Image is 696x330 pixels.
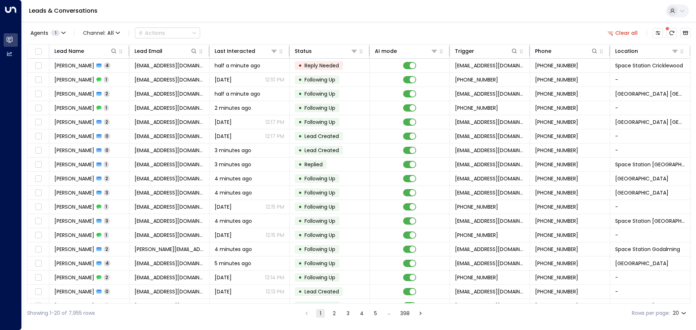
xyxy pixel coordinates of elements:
[54,246,94,253] span: Jennifer Finbow
[215,189,252,196] span: 4 minutes ago
[104,105,109,111] span: 1
[304,274,335,281] span: Following Up
[455,104,498,112] span: +447778264895
[135,28,200,38] button: Actions
[134,231,204,239] span: jr@royeinteriors.com
[610,129,690,143] td: -
[34,174,43,183] span: Toggle select row
[34,160,43,169] span: Toggle select row
[134,90,204,97] span: keitsoi1975@gmail.com
[215,133,232,140] span: Aug 13, 2025
[265,118,284,126] p: 12:17 PM
[615,161,685,168] span: Space Station Wakefield
[134,203,204,210] span: jennythompson@gmsil.com
[134,147,204,154] span: pspellmanscp@aol.com
[455,133,525,140] span: leads@space-station.co.uk
[615,246,680,253] span: Space Station Godalming
[667,28,677,38] span: There are new threads available. Refresh the grid to view the latest updates.
[34,47,43,56] span: Toggle select all
[304,90,335,97] span: Following Up
[304,76,335,83] span: Following Up
[455,302,525,309] span: leads@space-station.co.uk
[298,172,302,185] div: •
[104,218,110,224] span: 3
[304,133,339,140] span: Lead Created
[27,28,68,38] button: Agents1
[455,189,525,196] span: leads@space-station.co.uk
[615,47,638,55] div: Location
[54,118,94,126] span: Ana Luisa Vasconcelos
[455,217,525,225] span: leads@space-station.co.uk
[34,301,43,310] span: Toggle select row
[104,260,111,266] span: 4
[104,232,109,238] span: 1
[104,147,110,153] span: 0
[134,288,204,295] span: Saara88@hotmail.co.uk
[215,231,232,239] span: Aug 13, 2025
[615,118,685,126] span: Space Station St Johns Wood
[375,47,397,55] div: AI mode
[34,287,43,296] span: Toggle select row
[215,118,232,126] span: Yesterday
[304,217,335,225] span: Following Up
[298,130,302,142] div: •
[304,231,335,239] span: Following Up
[134,104,204,112] span: ltfvasconcelos@gmail.com
[304,260,335,267] span: Following Up
[455,288,525,295] span: leads@space-station.co.uk
[298,74,302,86] div: •
[304,118,335,126] span: Following Up
[104,302,110,309] span: 2
[399,309,411,318] button: Go to page 398
[615,217,685,225] span: Space Station Brentford
[416,309,425,318] button: Go to next page
[265,274,284,281] p: 12:14 PM
[455,118,525,126] span: leads@space-station.co.uk
[298,257,302,270] div: •
[215,217,252,225] span: 4 minutes ago
[295,47,312,55] div: Status
[615,62,683,69] span: Space Station Cricklewood
[455,231,498,239] span: +447492646600
[304,189,335,196] span: Following Up
[54,47,84,55] div: Lead Name
[54,203,94,210] span: Jenny Thompson
[215,104,251,112] span: 2 minutes ago
[215,147,251,154] span: 3 minutes ago
[104,189,110,196] span: 3
[34,231,43,240] span: Toggle select row
[215,274,232,281] span: Aug 12, 2025
[54,133,94,140] span: Ana Luisa Vasconcelos
[304,302,335,309] span: Following Up
[104,246,110,252] span: 2
[27,309,95,317] div: Showing 1-20 of 7,955 rows
[138,30,165,36] div: Actions
[134,133,204,140] span: ltfvasconcelos@gmail.com
[34,104,43,113] span: Toggle select row
[215,76,232,83] span: Aug 13, 2025
[135,28,200,38] div: Button group with a nested menu
[455,90,525,97] span: leads@space-station.co.uk
[54,302,94,309] span: Mike Banks
[535,189,578,196] span: +447542852741
[54,76,94,83] span: Andrej Bistrov
[34,202,43,212] span: Toggle select row
[104,161,109,167] span: 1
[134,47,162,55] div: Lead Email
[265,133,284,140] p: 12:17 PM
[680,28,691,38] button: Archived Leads
[535,246,578,253] span: +447790779526
[134,302,204,309] span: mikeiris040519@gmail.com
[610,200,690,214] td: -
[304,288,339,295] span: Lead Created
[610,73,690,87] td: -
[104,288,110,295] span: 0
[455,274,498,281] span: +447789455918
[104,175,110,181] span: 2
[615,189,668,196] span: Space Station Hall Green
[455,175,525,182] span: leads@space-station.co.uk
[34,146,43,155] span: Toggle select row
[615,260,668,267] span: Space Station Hall Green
[215,288,232,295] span: Aug 06, 2025
[34,118,43,127] span: Toggle select row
